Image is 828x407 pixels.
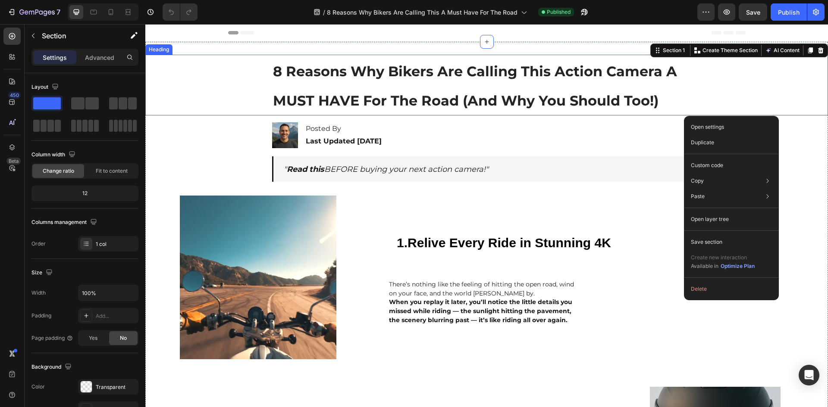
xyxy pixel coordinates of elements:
div: Section 1 [516,22,541,30]
p: Duplicate [691,139,714,146]
div: Undo/Redo [163,3,198,21]
div: 450 [8,92,21,99]
div: Size [31,267,54,279]
div: Width [31,289,46,297]
div: Order [31,240,46,248]
p: Settings [43,53,67,62]
p: Custom code [691,162,723,169]
div: Open Intercom Messenger [799,365,819,385]
p: Create Theme Section [557,22,612,30]
button: AI Content [618,21,656,31]
button: Save [739,3,767,21]
p: Paste [691,193,705,200]
span: There’s nothing like the feeling of hitting the open road, wind on your face, and the world [PERS... [244,256,429,273]
button: Publish [771,3,807,21]
strong: Relive Every Ride in Stunning 4K [262,211,466,226]
span: Yes [89,334,97,342]
p: Open settings [691,123,724,131]
span: Save [746,9,760,16]
div: Columns management [31,217,99,228]
p: Advanced [85,53,114,62]
input: Auto [78,285,138,301]
button: Optimize Plan [720,262,755,270]
div: Optimize Plan [721,262,755,270]
p: Create new interaction [691,253,755,262]
div: Add... [96,312,136,320]
button: Delete [687,281,775,297]
span: Available in [691,263,718,269]
div: Beta [6,158,21,165]
div: 12 [33,187,137,199]
span: Fit to content [96,167,128,175]
strong: 1. [251,211,262,226]
div: Padding [31,312,51,320]
div: Transparent [96,383,136,391]
strong: Last Updated [DATE] [160,113,236,121]
p: Section [42,31,113,41]
i: " BEFORE buying your next action camera!" [138,140,343,150]
div: Page padding [31,334,73,342]
strong: Read [141,140,162,150]
iframe: Design area [145,24,828,407]
span: / [323,8,325,17]
strong: When you replay it later, you’ll notice the little details you missed while riding — the sunlight... [244,274,427,300]
p: 7 [56,7,60,17]
p: Save section [691,238,722,246]
p: Open layer tree [691,215,729,223]
strong: this [164,140,179,150]
div: Layout [31,81,60,93]
div: Column width [31,149,77,161]
button: 7 [3,3,64,21]
span: Change ratio [43,167,74,175]
div: Color [31,383,45,391]
div: 1 col [96,240,136,248]
img: gempages_573313810488624019-4a2a962c-b644-41a3-8d77-66fb78cd9c42.png [9,171,217,335]
div: Background [31,361,73,373]
span: 8 Reasons Why Bikers Are Calling This A Must Have For The Road [327,8,517,17]
h2: Posted By [160,99,237,110]
span: No [120,334,127,342]
span: Published [547,8,571,16]
p: Copy [691,177,704,185]
div: Publish [778,8,800,17]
